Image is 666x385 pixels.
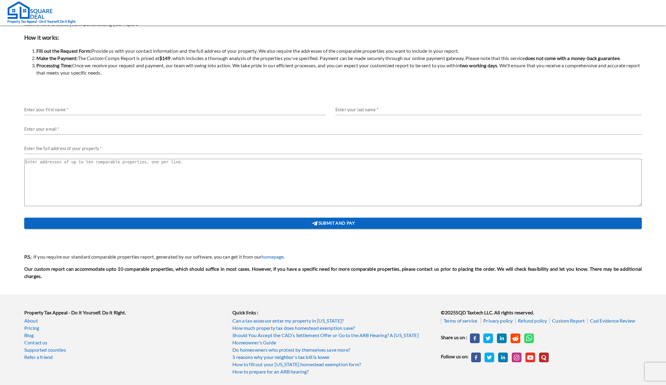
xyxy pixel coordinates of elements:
[515,318,549,323] a: Refund policy
[549,318,587,323] a: Custom Report
[232,353,433,361] a: 5 reasons why your neighbor's tax bill is lower
[481,318,515,323] a: Privacy policy
[36,48,91,54] strong: Fill out the Request Form:
[471,353,481,362] a: .
[497,333,507,343] button: linkedin
[441,353,469,359] b: Follow us on:
[232,324,433,332] a: How much property tax does homestead exemption save?
[525,353,535,362] a: .
[498,353,508,362] a: .
[232,368,433,375] a: How to prepare for an ARB hearing?
[36,62,642,76] li: Once we receive your request and payment, our team will swing into action. We take pride in our e...
[24,332,225,339] a: Blog
[511,333,520,343] button: reddit
[24,324,225,332] a: Pricing
[36,55,78,61] strong: Make the Payment:
[261,254,284,259] a: homepage
[441,318,480,323] a: Terms of service
[485,353,494,362] a: .
[7,1,76,24] a: Property Tax Appeal - Do it Yourself. Do it Right.
[524,333,534,343] button: whatsapp
[24,254,31,259] strong: P.S.
[36,47,642,55] li: Provide us with your contact information and the full address of your property. We also require t...
[24,266,642,279] strong: Our custom report can accommodate upto 10 comparable properties, which should suffice in most cas...
[232,310,258,315] b: Quick links :
[24,218,642,229] button: Submit and Pay
[159,55,171,61] strong: $ 149
[24,346,225,353] a: Supported counties
[24,253,642,260] p: : If you require our standard comparable properties report, generated by our software, you can ge...
[232,361,433,368] a: How to fill out your [US_STATE] homestead exemption form?
[525,55,620,61] strong: does not come with a money-back guarantee
[460,62,497,68] strong: two working days
[539,353,549,362] a: .
[441,310,534,315] b: © 2025 SQD Taxtech LLC. All rights reserved.
[36,55,642,62] li: The Custom Comps Report is priced at , which includes a thorough analysis of the properties you'v...
[587,318,638,323] a: Cad Evidence Review
[232,317,433,324] a: Can a tax assessor enter my property in [US_STATE]?
[24,317,225,324] a: About
[232,346,433,353] a: Do homeowners who protest by themselves save more?
[24,33,642,42] h3: How it works:
[7,1,53,19] img: Square Deal
[441,334,468,340] b: Share us on :
[36,62,72,68] strong: Processing Time:
[483,333,493,343] button: twitter
[24,310,126,315] b: Property Tax Appeal - Do it Yourself. Do it Right.
[470,333,480,343] button: facebook
[24,353,225,361] a: Refer a friend
[512,353,521,362] a: .
[232,332,433,346] a: Should You Accept the CAD’s Settlement Offer or Go to the ARB Hearing? A [US_STATE] Homeowner’s G...
[24,339,225,346] a: Contact us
